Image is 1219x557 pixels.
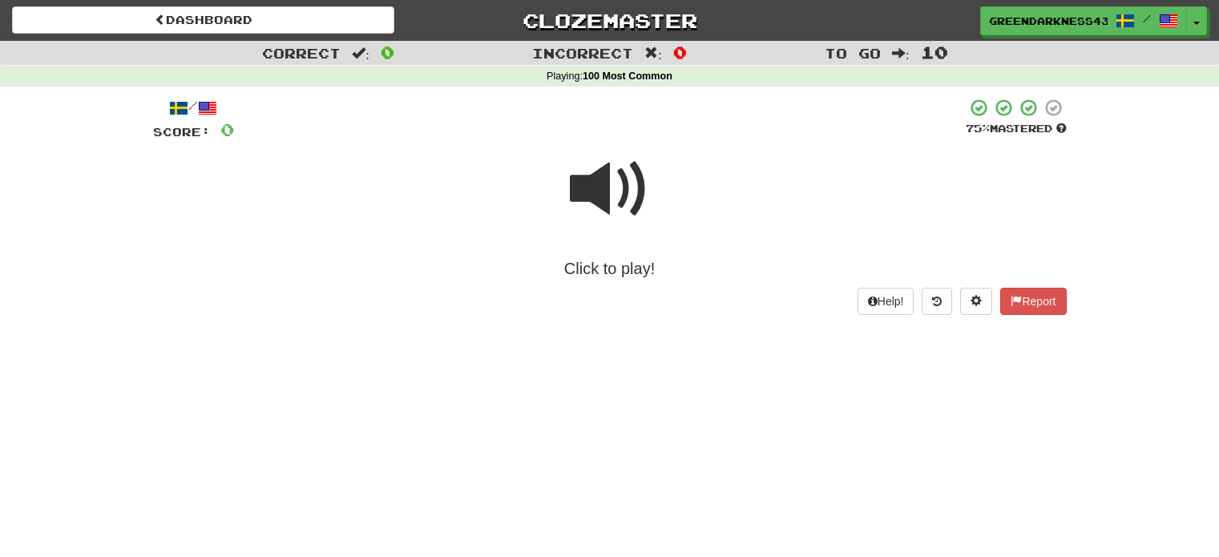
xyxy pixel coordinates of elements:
button: Report [1000,288,1066,315]
a: Dashboard [12,6,394,34]
span: Incorrect [532,45,633,61]
div: Mastered [966,122,1067,136]
div: Click to play! [153,257,1067,281]
span: / [1143,13,1151,24]
a: Clozemaster [418,6,801,34]
span: 0 [673,42,687,62]
span: : [644,46,662,60]
div: / [153,98,234,118]
span: 0 [220,119,234,139]
span: To go [825,45,881,61]
span: 0 [381,42,394,62]
span: : [892,46,910,60]
span: Correct [262,45,341,61]
span: 75 % [966,122,990,135]
button: Help! [858,288,914,315]
span: Score: [153,125,211,139]
a: GreenDarkness436 / [980,6,1187,35]
button: Round history (alt+y) [922,288,952,315]
span: 10 [921,42,948,62]
span: GreenDarkness436 [989,14,1108,28]
strong: 100 Most Common [583,71,672,82]
span: : [352,46,369,60]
